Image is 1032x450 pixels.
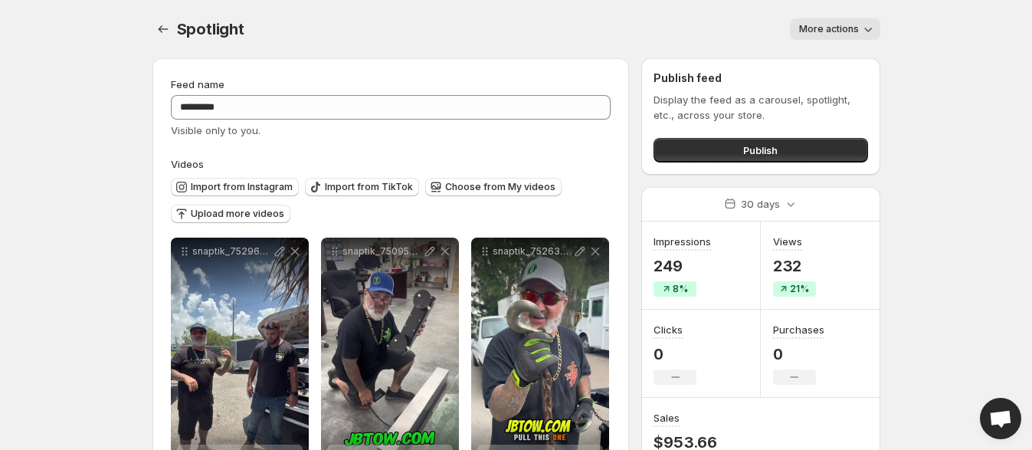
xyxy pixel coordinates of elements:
button: Import from Instagram [171,178,299,196]
span: Choose from My videos [445,181,555,193]
span: More actions [799,23,859,35]
button: Publish [654,138,867,163]
p: snaptik_7526346211834498334 [493,245,572,258]
span: Spotlight [177,20,244,38]
p: snaptik_7509554877744434463 [342,245,422,258]
span: 8% [673,283,688,295]
span: Feed name [171,78,224,90]
span: Publish [743,143,778,158]
button: More actions [790,18,880,40]
p: 0 [773,345,824,363]
a: Open chat [980,398,1021,439]
button: Upload more videos [171,205,290,223]
h2: Publish feed [654,71,867,86]
button: Import from TikTok [305,178,419,196]
p: snaptik_7529672087800155423 [192,245,272,258]
span: Upload more videos [191,208,284,220]
span: Import from TikTok [325,181,413,193]
p: 232 [773,257,816,275]
p: 0 [654,345,696,363]
span: 21% [790,283,809,295]
p: 30 days [741,196,780,212]
h3: Impressions [654,234,711,249]
button: Choose from My videos [425,178,562,196]
span: Videos [171,158,204,170]
button: Settings [152,18,174,40]
h3: Views [773,234,802,249]
p: Display the feed as a carousel, spotlight, etc., across your store. [654,92,867,123]
span: Import from Instagram [191,181,293,193]
h3: Purchases [773,322,824,337]
h3: Clicks [654,322,683,337]
span: Visible only to you. [171,124,260,136]
h3: Sales [654,410,680,425]
p: 249 [654,257,711,275]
